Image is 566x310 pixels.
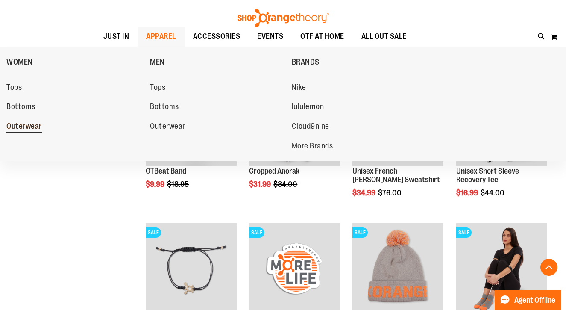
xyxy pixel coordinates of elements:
span: Tops [150,83,165,94]
span: Bottoms [150,102,179,113]
a: OTBeat Band [146,167,186,175]
span: EVENTS [257,27,283,46]
span: SALE [249,227,264,238]
a: Cropped Anorak [249,167,299,175]
span: ALL OUT SALE [361,27,407,46]
button: Agent Offline [495,290,561,310]
span: Tops [6,83,22,94]
span: $18.95 [167,180,190,189]
span: $31.99 [249,180,272,189]
span: $34.99 [352,189,377,197]
span: Cloud9nine [292,122,329,133]
span: JUST IN [103,27,129,46]
span: OTF AT HOME [300,27,344,46]
span: SALE [456,227,472,238]
span: WOMEN [6,58,33,68]
span: $84.00 [273,180,299,189]
span: $9.99 [146,180,166,189]
span: Bottoms [6,102,35,113]
span: BRANDS [292,58,320,68]
span: MEN [150,58,165,68]
span: Agent Offline [514,296,555,304]
span: APPAREL [146,27,176,46]
span: Outerwear [6,122,42,133]
span: lululemon [292,102,324,113]
span: $44.00 [481,189,506,197]
button: Back To Top [540,259,557,276]
span: SALE [146,227,161,238]
span: Nike [292,83,306,94]
span: $16.99 [456,189,479,197]
a: Unisex Short Sleeve Recovery Tee [456,167,519,184]
span: Outerwear [150,122,185,133]
span: SALE [352,227,368,238]
span: ACCESSORIES [193,27,240,46]
span: More Brands [292,142,333,152]
span: $76.00 [378,189,403,197]
img: Shop Orangetheory [236,9,330,27]
a: Unisex French [PERSON_NAME] Sweatshirt [352,167,440,184]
